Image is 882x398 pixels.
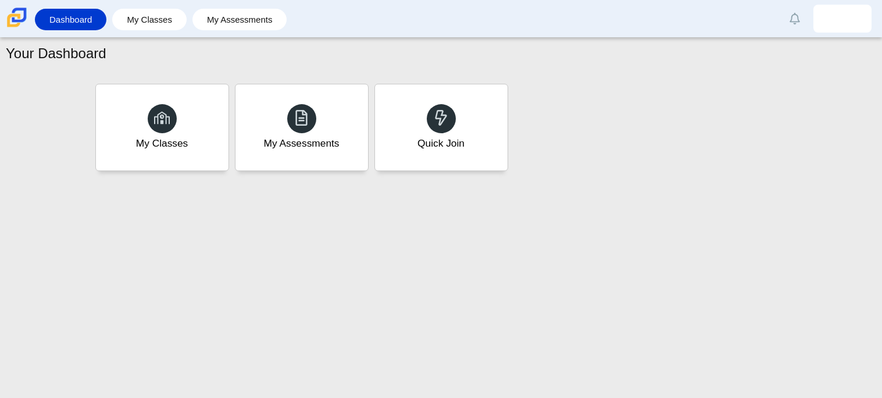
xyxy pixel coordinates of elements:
a: My Classes [95,84,229,171]
a: My Classes [118,9,181,30]
h1: Your Dashboard [6,44,106,63]
a: Alerts [782,6,808,31]
a: My Assessments [198,9,281,30]
img: naomi.penamariano.lvTMFI [833,9,852,28]
a: Dashboard [41,9,101,30]
a: Carmen School of Science & Technology [5,22,29,31]
a: Quick Join [374,84,508,171]
img: Carmen School of Science & Technology [5,5,29,30]
div: My Assessments [264,136,340,151]
div: My Classes [136,136,188,151]
a: My Assessments [235,84,369,171]
a: naomi.penamariano.lvTMFI [813,5,872,33]
div: Quick Join [417,136,465,151]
